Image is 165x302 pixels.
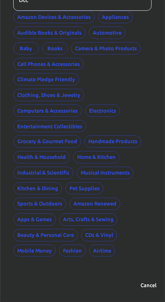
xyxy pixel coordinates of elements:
[13,42,39,55] button: Baby
[13,27,86,39] button: Audible Books & Originals
[13,136,81,148] button: Grocery & Gourmet Food
[59,245,86,257] button: Fashion
[13,11,95,23] button: Amazon Devices & Accessories
[13,89,84,101] button: Clothing, Shoes & Jewelry
[136,279,161,292] button: Cancel
[73,151,120,164] button: Home & Kitchen
[98,11,133,23] button: Appliances
[65,183,104,195] button: Pet Supplies
[69,198,120,210] button: Amazon Renewed
[13,229,78,242] button: Beauty & Personal Care
[89,27,126,39] button: Automotive
[13,105,82,117] button: Computers & Accessories
[13,167,73,179] button: Industrial & Scientific
[42,42,68,55] button: Books
[13,58,84,70] button: Cell Phones & Accessories
[85,105,120,117] button: Electronics
[81,229,117,242] button: CDs & Vinyl
[13,198,66,210] button: Sports & Outdoors
[13,245,56,257] button: Mobile Money
[13,120,86,133] button: Entertainment Collectibles
[77,167,134,179] button: Musical Instruments
[89,245,115,257] button: Airtime
[13,151,70,164] button: Health & Household
[71,42,141,55] button: Camera & Photo Products
[13,73,79,86] button: Climate Pledge Friendly
[59,214,118,226] button: Arts, Crafts & Sewing
[13,214,56,226] button: Apps & Games
[84,136,141,148] button: Handmade Products
[13,183,62,195] button: Kitchen & Dining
